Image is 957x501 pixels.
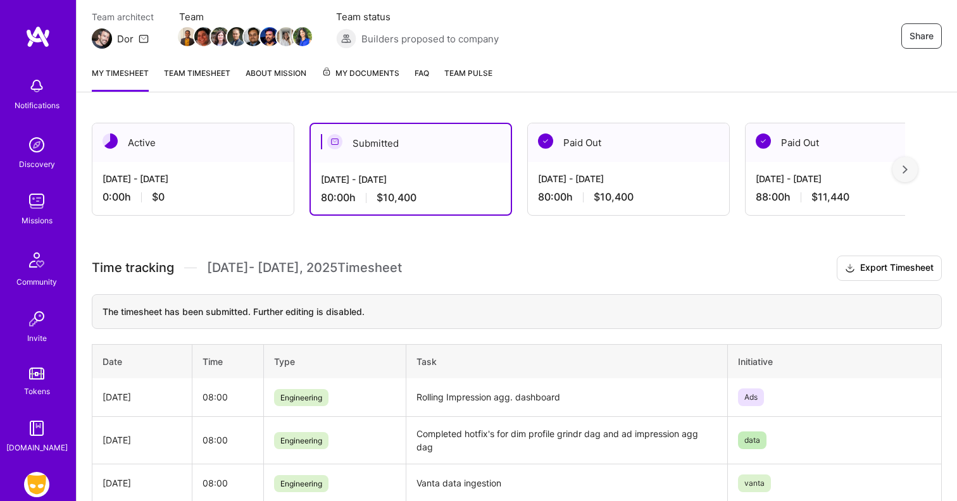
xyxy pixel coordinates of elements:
div: Community [16,275,57,288]
a: Team Member Avatar [278,26,294,47]
img: Team Member Avatar [293,27,312,46]
span: Engineering [274,475,328,492]
span: $10,400 [377,191,416,204]
th: Initiative [727,344,941,378]
img: Submitted [327,134,342,149]
div: Paid Out [528,123,729,162]
td: Rolling Impression agg. dashboard [406,378,727,417]
td: 08:00 [192,416,263,464]
div: Tokens [24,385,50,398]
img: Team Member Avatar [211,27,230,46]
i: icon Mail [139,34,149,44]
div: Invite [27,331,47,345]
img: Paid Out [756,133,771,149]
div: Active [92,123,294,162]
img: tokens [29,368,44,380]
img: Community [22,245,52,275]
img: Grindr: Data + FE + CyberSecurity + QA [24,472,49,497]
a: Grindr: Data + FE + CyberSecurity + QA [21,472,53,497]
div: Paid Out [746,123,947,162]
span: Engineering [274,389,328,406]
img: Active [103,133,118,149]
div: 88:00 h [756,190,937,204]
span: $11,440 [811,190,849,204]
a: FAQ [415,66,429,92]
div: 0:00 h [103,190,284,204]
div: Missions [22,214,53,227]
span: Team [179,10,311,23]
img: bell [24,73,49,99]
span: Team status [336,10,499,23]
div: The timesheet has been submitted. Further editing is disabled. [92,294,942,329]
img: logo [25,25,51,48]
img: Paid Out [538,133,553,149]
a: Team Member Avatar [196,26,212,47]
a: About Mission [246,66,306,92]
img: Invite [24,306,49,331]
td: Completed hotfix's for dim profile grindr dag and ad impression agg dag [406,416,727,464]
a: Team Member Avatar [179,26,196,47]
span: Ads [738,388,764,406]
img: Builders proposed to company [336,28,356,49]
a: My Documents [322,66,399,92]
div: Submitted [311,124,511,163]
img: Team Architect [92,28,112,49]
img: Team Member Avatar [277,27,296,46]
i: icon Download [845,262,855,275]
img: Team Member Avatar [244,27,263,46]
a: My timesheet [92,66,149,92]
div: [DATE] - [DATE] [321,173,501,186]
div: Discovery [19,158,55,171]
a: Team Member Avatar [261,26,278,47]
th: Date [92,344,192,378]
a: Team Member Avatar [245,26,261,47]
div: [DATE] - [DATE] [103,172,284,185]
img: right [903,165,908,174]
div: [DATE] - [DATE] [538,172,719,185]
img: discovery [24,132,49,158]
img: teamwork [24,189,49,214]
div: [DATE] [103,433,182,447]
div: [DOMAIN_NAME] [6,441,68,454]
span: My Documents [322,66,399,80]
span: Team Pulse [444,68,492,78]
span: Team architect [92,10,154,23]
div: 80:00 h [538,190,719,204]
img: Team Member Avatar [178,27,197,46]
img: Team Member Avatar [194,27,213,46]
div: Notifications [15,99,59,112]
span: Share [910,30,934,42]
span: data [738,431,766,449]
a: Team timesheet [164,66,230,92]
img: Team Member Avatar [227,27,246,46]
span: Time tracking [92,260,174,276]
th: Time [192,344,263,378]
span: [DATE] - [DATE] , 2025 Timesheet [207,260,402,276]
div: [DATE] [103,476,182,490]
img: Team Member Avatar [260,27,279,46]
span: $0 [152,190,165,204]
a: Team Member Avatar [212,26,228,47]
div: 80:00 h [321,191,501,204]
a: Team Pulse [444,66,492,92]
a: Team Member Avatar [228,26,245,47]
th: Type [263,344,406,378]
th: Task [406,344,727,378]
div: [DATE] - [DATE] [756,172,937,185]
a: Team Member Avatar [294,26,311,47]
span: $10,400 [594,190,634,204]
div: Dor [117,32,134,46]
img: guide book [24,416,49,441]
div: [DATE] [103,390,182,404]
span: Builders proposed to company [361,32,499,46]
button: Share [901,23,942,49]
span: Engineering [274,432,328,449]
span: vanta [738,474,771,492]
button: Export Timesheet [837,256,942,281]
td: 08:00 [192,378,263,417]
